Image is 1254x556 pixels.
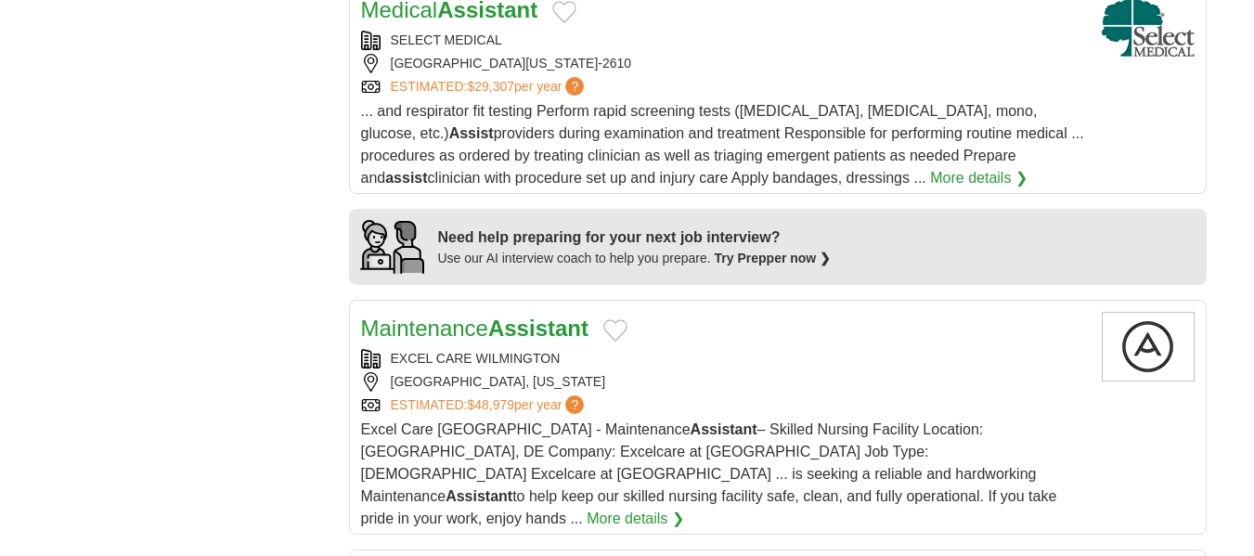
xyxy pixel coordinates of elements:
[467,397,514,412] span: $48,979
[691,421,757,437] strong: Assistant
[391,395,588,415] a: ESTIMATED:$48,979per year?
[438,249,832,268] div: Use our AI interview coach to help you prepare.
[391,77,588,97] a: ESTIMATED:$29,307per year?
[361,54,1087,73] div: [GEOGRAPHIC_DATA][US_STATE]-2610
[361,349,1087,369] div: EXCEL CARE WILMINGTON
[715,251,832,265] a: Try Prepper now ❯
[391,32,502,47] a: SELECT MEDICAL
[488,316,588,341] strong: Assistant
[565,77,584,96] span: ?
[361,421,1057,526] span: Excel Care [GEOGRAPHIC_DATA] - Maintenance – Skilled Nursing Facility Location: [GEOGRAPHIC_DATA]...
[361,372,1087,392] div: [GEOGRAPHIC_DATA], [US_STATE]
[446,488,512,504] strong: Assistant
[587,508,684,530] a: More details ❯
[930,167,1028,189] a: More details ❯
[552,1,576,23] button: Add to favorite jobs
[361,103,1084,186] span: ... and respirator fit testing Perform rapid screening tests ([MEDICAL_DATA], [MEDICAL_DATA], mon...
[385,170,427,186] strong: assist
[361,316,588,341] a: MaintenanceAssistant
[603,319,627,342] button: Add to favorite jobs
[1102,312,1195,381] img: Company logo
[467,79,514,94] span: $29,307
[449,125,494,141] strong: Assist
[438,226,832,249] div: Need help preparing for your next job interview?
[565,395,584,414] span: ?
